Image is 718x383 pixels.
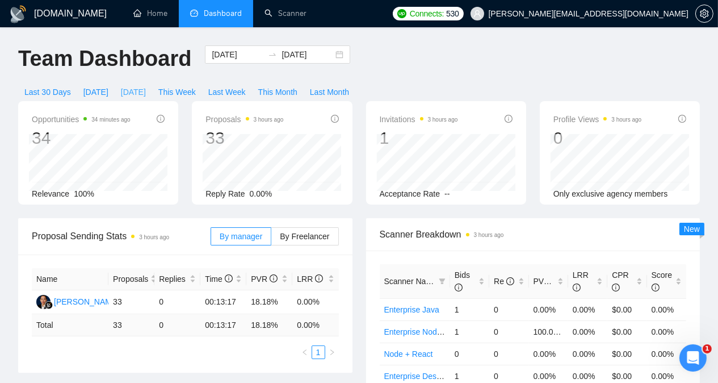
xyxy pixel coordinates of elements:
[652,284,660,292] span: info-circle
[611,116,641,123] time: 3 hours ago
[384,349,433,359] a: Node + React
[32,314,108,336] td: Total
[695,5,713,23] button: setting
[552,277,560,285] span: info-circle
[9,5,27,23] img: logo
[108,314,154,336] td: 33
[250,189,272,198] span: 0.00%
[568,320,607,343] td: 0.00%
[494,277,514,286] span: Re
[54,295,119,308] div: [PERSON_NAME]
[45,301,53,309] img: gigradar-bm.png
[292,290,338,314] td: 0.00%
[190,9,198,17] span: dashboard
[258,86,297,98] span: This Month
[380,113,458,126] span: Invitations
[268,50,277,59] span: to
[254,116,284,123] time: 3 hours ago
[647,298,686,320] td: 0.00%
[77,83,115,101] button: [DATE]
[568,343,607,365] td: 0.00%
[297,274,323,284] span: LRR
[534,277,560,286] span: PVR
[647,320,686,343] td: 0.00%
[312,346,325,359] a: 1
[212,48,263,61] input: Start date
[205,127,283,149] div: 33
[529,298,568,320] td: 0.00%
[529,320,568,343] td: 100.00%
[329,349,335,356] span: right
[246,314,292,336] td: 18.18 %
[489,320,528,343] td: 0
[647,343,686,365] td: 0.00%
[304,83,355,101] button: Last Month
[450,343,489,365] td: 0
[474,232,504,238] time: 3 hours ago
[684,224,700,234] span: New
[384,277,437,286] span: Scanner Name
[205,189,245,198] span: Reply Rate
[384,372,476,381] a: Enterprise Design Fintech
[652,270,673,292] span: Score
[108,290,154,314] td: 33
[251,274,278,284] span: PVR
[312,345,325,359] li: 1
[74,189,94,198] span: 100%
[108,268,154,290] th: Proposals
[32,127,131,149] div: 34
[208,86,246,98] span: Last Week
[607,343,646,365] td: $0.00
[380,189,440,198] span: Acceptance Rate
[298,345,312,359] li: Previous Page
[506,277,514,285] span: info-circle
[380,127,458,149] div: 1
[225,274,233,282] span: info-circle
[703,344,712,353] span: 1
[139,234,169,240] time: 3 hours ago
[202,83,252,101] button: Last Week
[679,344,707,372] iframe: Intercom live chat
[270,274,278,282] span: info-circle
[325,345,339,359] li: Next Page
[18,45,191,72] h1: Team Dashboard
[200,290,246,314] td: 00:13:17
[154,268,200,290] th: Replies
[24,86,71,98] span: Last 30 Days
[446,7,459,20] span: 530
[91,116,130,123] time: 34 minutes ago
[204,9,242,18] span: Dashboard
[154,314,200,336] td: 0
[529,343,568,365] td: 0.00%
[678,115,686,123] span: info-circle
[32,189,69,198] span: Relevance
[83,86,108,98] span: [DATE]
[18,83,77,101] button: Last 30 Days
[696,9,713,18] span: setting
[436,273,448,290] span: filter
[384,327,472,336] a: Enterprise Node + React
[612,284,620,292] span: info-circle
[252,83,304,101] button: This Month
[505,115,513,123] span: info-circle
[298,345,312,359] button: left
[331,115,339,123] span: info-circle
[36,295,51,309] img: AD
[292,314,338,336] td: 0.00 %
[450,320,489,343] td: 1
[428,116,458,123] time: 3 hours ago
[159,273,187,285] span: Replies
[473,10,481,18] span: user
[450,298,489,320] td: 1
[439,278,446,285] span: filter
[695,9,713,18] a: setting
[121,86,146,98] span: [DATE]
[397,9,406,18] img: upwork-logo.png
[607,298,646,320] td: $0.00
[325,345,339,359] button: right
[205,274,232,284] span: Time
[380,227,687,242] span: Scanner Breakdown
[268,50,277,59] span: swap-right
[157,115,165,123] span: info-circle
[152,83,202,101] button: This Week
